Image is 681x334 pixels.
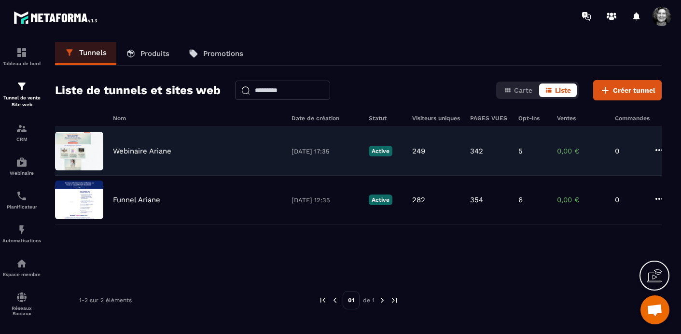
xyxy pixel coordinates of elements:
img: scheduler [16,190,28,202]
button: Liste [539,83,577,97]
a: schedulerschedulerPlanificateur [2,183,41,217]
a: automationsautomationsEspace membre [2,250,41,284]
p: Webinaire Ariane [113,147,171,155]
p: Automatisations [2,238,41,243]
img: next [378,296,387,305]
button: Créer tunnel [593,80,662,100]
span: Créer tunnel [613,85,655,95]
p: Produits [140,49,169,58]
p: 0,00 € [557,147,605,155]
p: [DATE] 12:35 [292,196,359,204]
p: 0 [615,195,644,204]
img: prev [319,296,327,305]
img: next [390,296,399,305]
h6: Statut [369,115,403,122]
p: 342 [470,147,483,155]
img: prev [331,296,339,305]
button: Carte [498,83,538,97]
h6: Ventes [557,115,605,122]
p: 6 [518,195,523,204]
a: social-networksocial-networkRéseaux Sociaux [2,284,41,323]
a: Produits [116,42,179,65]
a: Promotions [179,42,253,65]
p: 01 [343,291,360,309]
p: 282 [412,195,425,204]
h6: Commandes [615,115,650,122]
a: formationformationCRM [2,115,41,149]
p: Réseaux Sociaux [2,306,41,316]
p: 0,00 € [557,195,605,204]
img: automations [16,258,28,269]
a: automationsautomationsAutomatisations [2,217,41,250]
h6: PAGES VUES [470,115,509,122]
p: 354 [470,195,483,204]
p: 1-2 sur 2 éléments [79,297,132,304]
img: formation [16,81,28,92]
img: automations [16,224,28,236]
p: Planificateur [2,204,41,209]
p: Webinaire [2,170,41,176]
p: de 1 [363,296,375,304]
p: Active [369,195,392,205]
p: [DATE] 17:35 [292,148,359,155]
h6: Date de création [292,115,359,122]
h6: Opt-ins [518,115,547,122]
img: automations [16,156,28,168]
a: Tunnels [55,42,116,65]
a: automationsautomationsWebinaire [2,149,41,183]
img: logo [14,9,100,27]
h6: Nom [113,115,282,122]
img: image [55,181,103,219]
div: Ouvrir le chat [640,295,669,324]
p: Tunnels [79,48,107,57]
span: Liste [555,86,571,94]
a: formationformationTunnel de vente Site web [2,73,41,115]
p: 0 [615,147,644,155]
img: formation [16,47,28,58]
a: formationformationTableau de bord [2,40,41,73]
p: Funnel Ariane [113,195,160,204]
p: Promotions [203,49,243,58]
span: Carte [514,86,532,94]
img: image [55,132,103,170]
p: Espace membre [2,272,41,277]
img: formation [16,123,28,134]
p: CRM [2,137,41,142]
h6: Visiteurs uniques [412,115,460,122]
p: 249 [412,147,425,155]
p: 5 [518,147,523,155]
p: Active [369,146,392,156]
p: Tableau de bord [2,61,41,66]
p: Tunnel de vente Site web [2,95,41,108]
img: social-network [16,292,28,303]
h2: Liste de tunnels et sites web [55,81,221,100]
